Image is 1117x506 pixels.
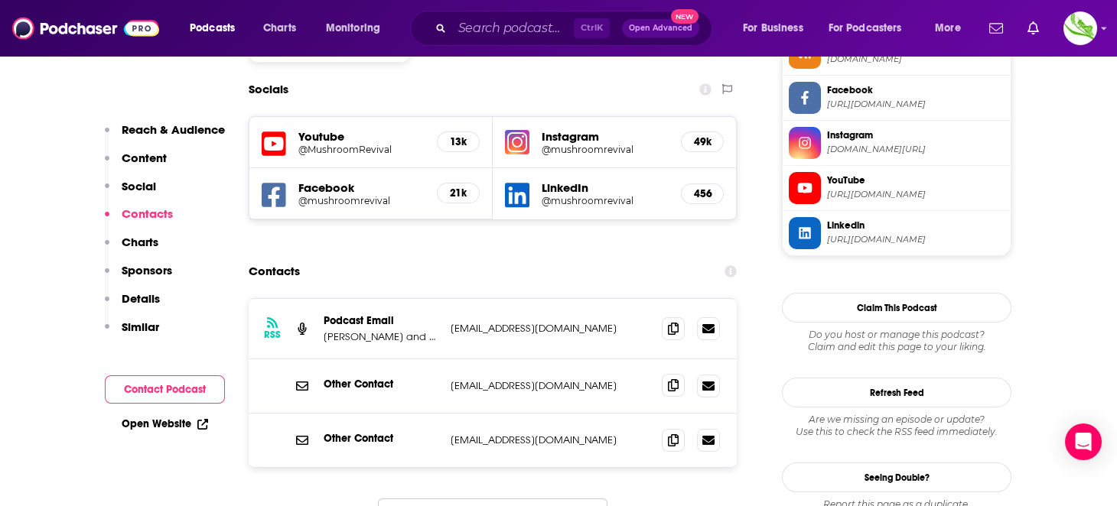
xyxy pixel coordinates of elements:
p: Contacts [122,206,173,221]
button: Refresh Feed [782,378,1011,407]
span: YouTube [827,174,1005,187]
a: @mushroomrevival [542,144,669,155]
p: Reach & Audience [122,122,225,137]
p: [EMAIL_ADDRESS][DOMAIN_NAME] [451,433,650,446]
button: Open AdvancedNew [622,19,699,37]
a: Show notifications dropdown [1021,15,1045,41]
button: Contacts [105,206,173,235]
a: @mushroomrevival [542,195,669,206]
h5: 49k [694,135,711,148]
span: New [671,9,699,24]
span: Facebook [827,83,1005,97]
img: iconImage [505,130,529,154]
span: Podcasts [190,18,235,39]
p: Similar [122,319,159,334]
p: Other Contact [324,432,438,445]
button: Reach & Audience [105,122,225,151]
p: Charts [122,235,158,249]
h5: 456 [694,187,711,200]
span: For Business [743,18,803,39]
span: Do you host or manage this podcast? [782,329,1011,341]
span: Open Advanced [629,24,692,32]
span: instagram.com/mushroomrevival [827,144,1005,155]
h5: LinkedIn [542,180,669,195]
a: @MushroomRevival [298,144,425,155]
h5: 13k [450,135,467,148]
a: Facebook[URL][DOMAIN_NAME] [789,82,1005,114]
p: Sponsors [122,263,172,277]
span: Instagram [827,128,1005,142]
span: More [935,18,961,39]
a: Linkedin[URL][DOMAIN_NAME] [789,217,1005,249]
button: open menu [315,16,400,41]
a: Show notifications dropdown [983,15,1009,41]
button: open menu [819,16,924,41]
div: Open Intercom Messenger [1065,423,1102,460]
button: open menu [732,16,822,41]
button: open menu [924,16,980,41]
div: Claim and edit this page to your liking. [782,329,1011,353]
button: Contact Podcast [105,375,225,404]
button: Similar [105,319,159,348]
h5: Instagram [542,129,669,144]
p: Social [122,179,156,193]
span: For Podcasters [829,18,902,39]
span: https://www.facebook.com/mushroomrevival [827,99,1005,110]
span: Monitoring [326,18,380,39]
img: User Profile [1063,11,1097,45]
input: Search podcasts, credits, & more... [452,16,574,41]
button: Details [105,291,160,319]
p: Other Contact [324,378,438,391]
h3: RSS [264,329,281,341]
a: @mushroomrevival [298,195,425,206]
span: Logged in as KDrewCGP [1063,11,1097,45]
span: Ctrl K [574,18,610,38]
span: https://www.linkedin.com/in/mushroomrevival [827,234,1005,245]
h5: 21k [450,187,467,199]
a: Instagram[DOMAIN_NAME][URL] [789,127,1005,159]
span: feeds.buzzsprout.com [827,54,1005,65]
a: Charts [253,16,305,41]
button: Show profile menu [1063,11,1097,45]
p: [EMAIL_ADDRESS][DOMAIN_NAME] [451,379,650,392]
button: Sponsors [105,263,172,291]
h2: Socials [249,75,288,104]
p: Podcast Email [324,314,438,327]
button: Social [105,179,156,207]
button: open menu [179,16,255,41]
p: [EMAIL_ADDRESS][DOMAIN_NAME] [451,322,650,335]
img: Podchaser - Follow, Share and Rate Podcasts [12,14,159,43]
h2: Contacts [249,257,300,286]
p: Content [122,151,167,165]
button: Claim This Podcast [782,293,1011,323]
button: Charts [105,235,158,263]
button: Content [105,151,167,179]
span: Charts [263,18,296,39]
h5: Youtube [298,129,425,144]
div: Are we missing an episode or update? Use this to check the RSS feed immediately. [782,414,1011,438]
span: https://www.youtube.com/@MushroomRevival [827,189,1005,200]
a: Open Website [122,417,208,430]
a: Seeing Double? [782,462,1011,492]
p: [PERSON_NAME] and [PERSON_NAME] [324,330,438,343]
a: YouTube[URL][DOMAIN_NAME] [789,172,1005,204]
span: Linkedin [827,219,1005,232]
h5: Facebook [298,180,425,195]
div: Search podcasts, credits, & more... [425,11,727,46]
p: Details [122,291,160,306]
